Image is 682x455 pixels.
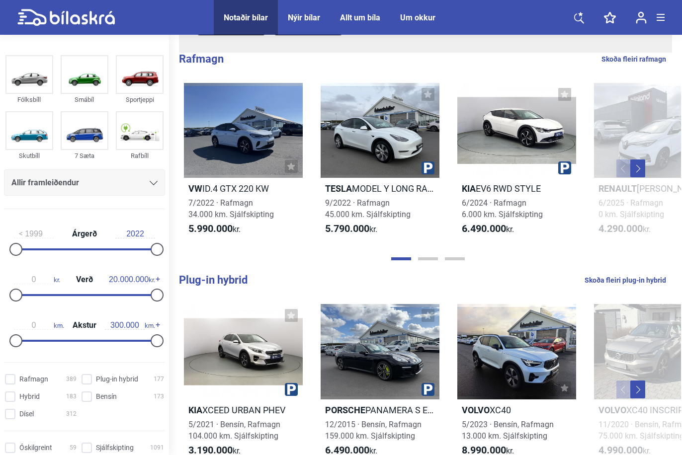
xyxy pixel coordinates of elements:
[5,94,53,105] div: Fólksbíll
[616,159,631,177] button: Previous
[630,159,645,177] button: Next
[61,94,108,105] div: Smábíl
[391,257,411,260] button: Page 1
[585,274,666,287] a: Skoða fleiri plug-in hybrid
[601,53,666,66] a: Skoða fleiri rafmagn
[116,150,164,161] div: Rafbíll
[321,404,439,416] h2: PANAMERA S E-HYBRID
[616,380,631,398] button: Previous
[188,405,202,415] b: Kia
[150,443,164,453] span: 1091
[321,83,439,244] a: TeslaMODEL Y LONG RANGE9/2022 · Rafmagn45.000 km. Sjálfskipting5.790.000kr.
[462,183,476,194] b: Kia
[288,13,320,22] a: Nýir bílar
[96,391,117,402] span: Bensín
[188,183,202,194] b: VW
[61,150,108,161] div: 7 Sæta
[179,53,224,65] b: Rafmagn
[636,11,647,24] img: user-login.svg
[418,257,438,260] button: Page 2
[96,374,138,384] span: Plug-in hybrid
[445,257,465,260] button: Page 3
[400,13,435,22] a: Um okkur
[340,13,380,22] a: Allt um bíla
[179,274,248,286] b: Plug-in hybrid
[224,13,268,22] a: Notaðir bílar
[14,321,64,330] span: km.
[66,409,77,419] span: 312
[462,223,506,234] b: 6.490.000
[462,420,554,441] span: 5/2023 · Bensín, Rafmagn 13.000 km. Sjálfskipting
[457,183,576,194] h2: EV6 RWD STYLE
[188,223,241,235] span: kr.
[14,275,60,284] span: kr.
[188,420,280,441] span: 5/2021 · Bensín, Rafmagn 104.000 km. Sjálfskipting
[598,223,651,235] span: kr.
[66,391,77,402] span: 183
[188,198,274,219] span: 7/2022 · Rafmagn 34.000 km. Sjálfskipting
[154,391,164,402] span: 173
[66,374,77,384] span: 389
[630,380,645,398] button: Next
[598,198,664,219] span: 6/2025 · Rafmagn 0 km. Sjálfskipting
[19,443,52,453] span: Óskilgreint
[325,223,369,234] b: 5.790.000
[325,223,377,235] span: kr.
[598,183,637,194] b: Renault
[598,405,626,415] b: Volvo
[105,321,155,330] span: km.
[325,198,411,219] span: 9/2022 · Rafmagn 45.000 km. Sjálfskipting
[184,404,303,416] h2: XCEED URBAN PHEV
[325,405,365,415] b: Porsche
[70,443,77,453] span: 59
[457,404,576,416] h2: XC40
[462,223,514,235] span: kr.
[70,321,99,329] span: Akstur
[321,183,439,194] h2: MODEL Y LONG RANGE
[116,94,164,105] div: Sportjeppi
[325,183,352,194] b: Tesla
[184,83,303,244] a: VWID.4 GTX 220 KW7/2022 · Rafmagn34.000 km. Sjálfskipting5.990.000kr.
[154,374,164,384] span: 177
[19,391,40,402] span: Hybrid
[184,183,303,194] h2: ID.4 GTX 220 KW
[5,150,53,161] div: Skutbíll
[457,83,576,244] a: KiaEV6 RWD STYLE6/2024 · Rafmagn6.000 km. Sjálfskipting6.490.000kr.
[598,223,643,234] b: 4.290.000
[74,276,95,284] span: Verð
[11,176,79,190] span: Allir framleiðendur
[19,409,34,419] span: Dísel
[462,198,543,219] span: 6/2024 · Rafmagn 6.000 km. Sjálfskipting
[325,420,422,441] span: 12/2015 · Bensín, Rafmagn 159.000 km. Sjálfskipting
[96,443,134,453] span: Sjálfskipting
[70,230,99,238] span: Árgerð
[109,275,155,284] span: kr.
[462,405,490,415] b: Volvo
[188,223,233,234] b: 5.990.000
[19,374,48,384] span: Rafmagn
